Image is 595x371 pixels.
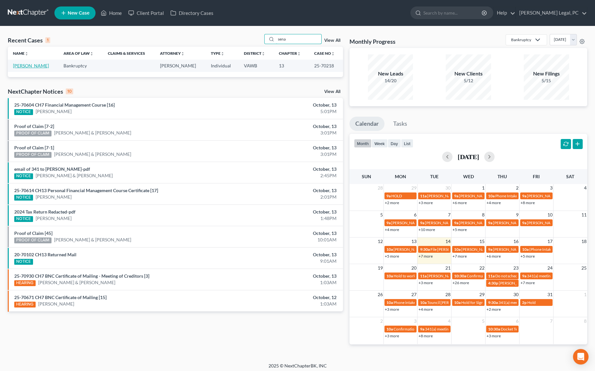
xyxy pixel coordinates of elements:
span: 10a [386,327,393,331]
a: View All [324,89,340,94]
div: October, 13 [234,209,337,215]
span: 11a [488,273,495,278]
a: +4 more [418,307,433,312]
a: [PERSON_NAME] & [PERSON_NAME] [54,151,131,157]
a: 2024 Tax Return Redacted-pdf [14,209,75,214]
a: Typeunfold_more [211,51,224,56]
span: [PERSON_NAME] OUT [425,220,464,225]
span: New Case [68,11,89,16]
span: 9:30a [488,300,498,305]
a: [PERSON_NAME] [36,194,72,200]
span: 9a [522,220,526,225]
a: +7 more [452,254,467,259]
span: 4 [447,317,451,325]
button: day [388,139,401,148]
h3: Monthly Progress [349,38,395,45]
span: 9a [488,247,492,252]
a: Districtunfold_more [244,51,265,56]
a: [PERSON_NAME] [36,108,72,115]
span: 9a [488,220,492,225]
span: [PERSON_NAME] - file answer to MFR [459,193,523,198]
a: +2 more [385,200,399,205]
div: PROOF OF CLAIM [14,131,51,136]
a: +3 more [486,333,501,338]
div: 9:01AM [234,258,337,264]
div: October, 13 [234,145,337,151]
i: unfold_more [331,52,335,56]
span: Tue [430,174,439,179]
span: 6 [515,317,519,325]
div: 5/15 [524,77,569,84]
div: NOTICE [14,259,33,265]
span: 10:30a [488,327,500,331]
span: 10a [488,193,495,198]
a: Area of Lawunfold_more [63,51,94,56]
div: October, 13 [234,230,337,237]
span: 3 [413,317,417,325]
div: October, 13 [234,102,337,108]
a: +8 more [418,333,433,338]
span: 5 [481,317,485,325]
div: 14/20 [368,77,413,84]
span: 341(a) meeting for [PERSON_NAME] & [PERSON_NAME] [425,327,522,331]
span: 25 [581,264,587,272]
a: View All [324,38,340,43]
span: 16 [513,238,519,245]
span: 8 [583,317,587,325]
div: Bankruptcy [511,37,531,42]
a: Proof of Claim [7-2] [14,123,54,129]
span: 3 [549,184,553,192]
div: 2:45PM [234,172,337,179]
span: 1 [481,184,485,192]
span: 10a [454,300,461,305]
span: 31 [547,291,553,298]
div: NOTICE [14,195,33,201]
div: 1:03AM [234,279,337,286]
span: 341(a) meeting for [PERSON_NAME] [498,300,561,305]
span: 22 [479,264,485,272]
span: 9:30a [420,247,430,252]
a: Case Nounfold_more [314,51,335,56]
span: 7 [549,317,553,325]
span: [PERSON_NAME] OUT [459,220,498,225]
a: [PERSON_NAME] [36,215,72,222]
a: 25-70930 CH7 BNC Certificate of Mailing - Meeting of Creditors [3] [14,273,149,279]
span: [PERSON_NAME] OUT [391,220,430,225]
h2: [DATE] [458,153,479,160]
a: +5 more [385,254,399,259]
span: 12 [377,238,383,245]
div: NOTICE [14,173,33,179]
div: Open Intercom Messenger [573,349,589,365]
span: 10a [454,247,461,252]
span: 28 [445,291,451,298]
div: New Filings [524,70,569,77]
div: 2:01PM [234,194,337,200]
span: 30 [513,291,519,298]
div: Recent Cases [8,36,50,44]
div: HEARING [14,302,36,307]
span: 10 [547,211,553,219]
a: email of 341 to [PERSON_NAME]-pdf [14,166,90,172]
a: +7 more [418,254,433,259]
a: [PERSON_NAME] & [PERSON_NAME] [54,130,131,136]
div: October, 13 [234,187,337,194]
span: Wed [463,174,474,179]
td: Bankruptcy [58,60,103,72]
span: 11a [420,273,427,278]
i: unfold_more [221,52,224,56]
button: list [401,139,413,148]
span: Confirmation hearing for [PERSON_NAME]. & [PERSON_NAME] [467,273,576,278]
span: 23 [513,264,519,272]
a: +3 more [418,280,433,285]
span: 10a [386,247,393,252]
a: Directory Cases [167,7,217,19]
a: [PERSON_NAME] & [PERSON_NAME] [54,237,131,243]
div: 3:01PM [234,151,337,157]
a: [PERSON_NAME] & [PERSON_NAME] [36,172,113,179]
a: +6 more [452,200,467,205]
a: +3 more [385,333,399,338]
span: Hold [527,300,536,305]
a: +2 more [486,307,501,312]
a: 25-70671 CH7 BNC Certificate of Mailing [15] [14,295,107,300]
div: 1 [45,37,50,43]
